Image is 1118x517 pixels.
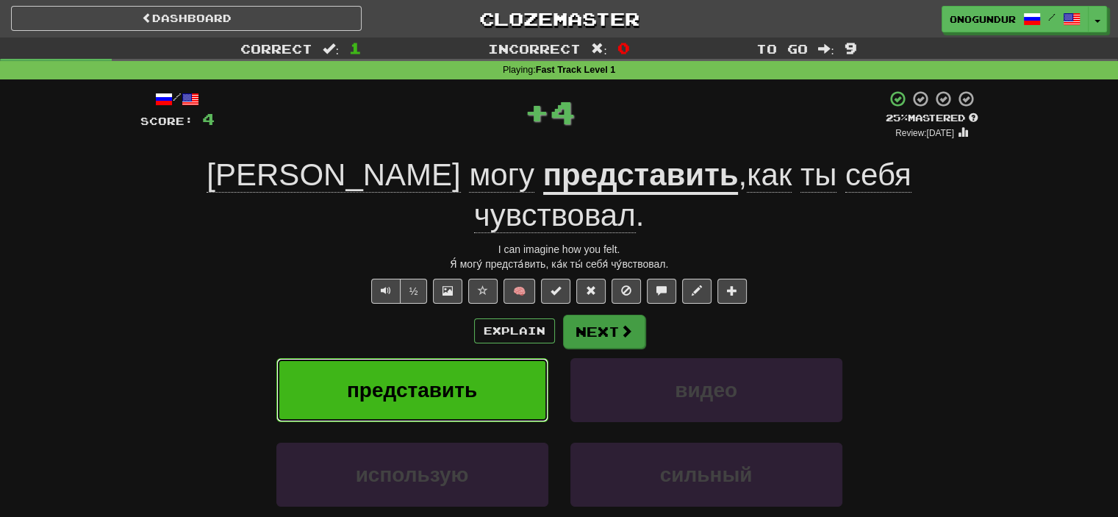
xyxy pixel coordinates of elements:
span: 25 % [886,112,908,124]
div: I can imagine how you felt. [140,242,978,257]
button: Discuss sentence (alt+u) [647,279,676,304]
button: использую [276,443,548,507]
button: Reset to 0% Mastered (alt+r) [576,279,606,304]
span: сильный [660,463,753,486]
strong: Fast Track Level 1 [536,65,616,75]
span: представить [347,379,477,402]
span: себя [845,157,911,193]
span: : [818,43,834,55]
button: Play sentence audio (ctl+space) [371,279,401,304]
button: Ignore sentence (alt+i) [612,279,641,304]
span: Score: [140,115,193,127]
div: Text-to-speech controls [368,279,428,304]
span: ты [800,157,836,193]
span: : [591,43,607,55]
a: Dashboard [11,6,362,31]
span: 4 [202,110,215,128]
span: / [1048,12,1056,22]
div: Mastered [886,112,978,125]
span: 4 [550,93,576,130]
span: , . [474,157,911,233]
button: Set this sentence to 100% Mastered (alt+m) [541,279,570,304]
span: видео [675,379,737,402]
div: Я́ могу́ предста́вить, ка́к ты́ себя́ чу́вствовал. [140,257,978,271]
button: Edit sentence (alt+d) [682,279,712,304]
button: ½ [400,279,428,304]
span: To go [756,41,808,56]
span: как [747,157,792,193]
span: могу [469,157,534,193]
button: видео [570,358,842,422]
button: Add to collection (alt+a) [717,279,747,304]
span: использую [356,463,469,486]
button: 🧠 [504,279,535,304]
small: Review: [DATE] [895,128,954,138]
span: Correct [240,41,312,56]
a: Clozemaster [384,6,734,32]
button: Explain [474,318,555,343]
span: 0 [617,39,630,57]
span: 1 [349,39,362,57]
span: onogundur [950,13,1016,26]
u: представить [543,157,739,195]
span: 9 [845,39,857,57]
button: Show image (alt+x) [433,279,462,304]
button: представить [276,358,548,422]
span: + [524,90,550,134]
span: : [323,43,339,55]
button: Favorite sentence (alt+f) [468,279,498,304]
a: onogundur / [942,6,1089,32]
span: Incorrect [488,41,581,56]
button: Next [563,315,645,349]
span: [PERSON_NAME] [207,157,460,193]
div: / [140,90,215,108]
span: чувствовал [474,198,636,233]
button: сильный [570,443,842,507]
